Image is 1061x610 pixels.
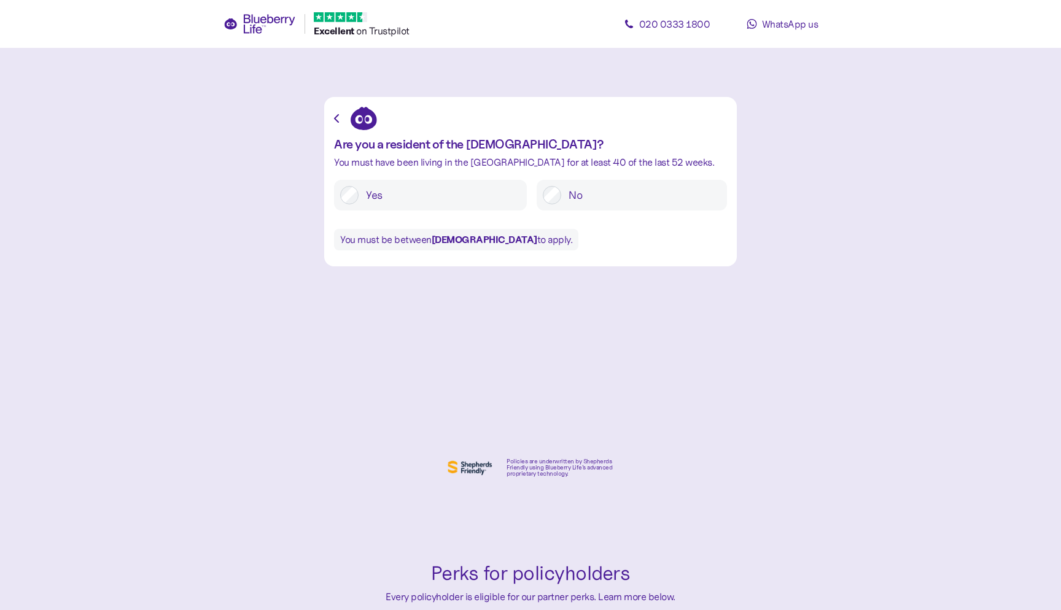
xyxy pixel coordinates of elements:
span: on Trustpilot [356,25,410,37]
div: Perks for policyholders [330,558,731,589]
label: Yes [359,186,521,204]
label: No [561,186,721,204]
div: You must have been living in the [GEOGRAPHIC_DATA] for at least 40 of the last 52 weeks. [334,157,727,168]
div: Policies are underwritten by Shepherds Friendly using Blueberry Life’s advanced proprietary techn... [507,458,616,477]
b: [DEMOGRAPHIC_DATA] [432,233,537,245]
span: WhatsApp us [762,18,818,30]
span: 020 0333 1800 [639,18,710,30]
div: You must be between to apply. [334,229,578,250]
div: Every policyholder is eligible for our partner perks. Learn more below. [330,589,731,604]
span: Excellent ️ [314,25,356,37]
div: Are you a resident of the [DEMOGRAPHIC_DATA]? [334,137,727,151]
a: 020 0333 1800 [612,12,722,36]
img: Shephers Friendly [445,458,494,477]
a: WhatsApp us [727,12,838,36]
